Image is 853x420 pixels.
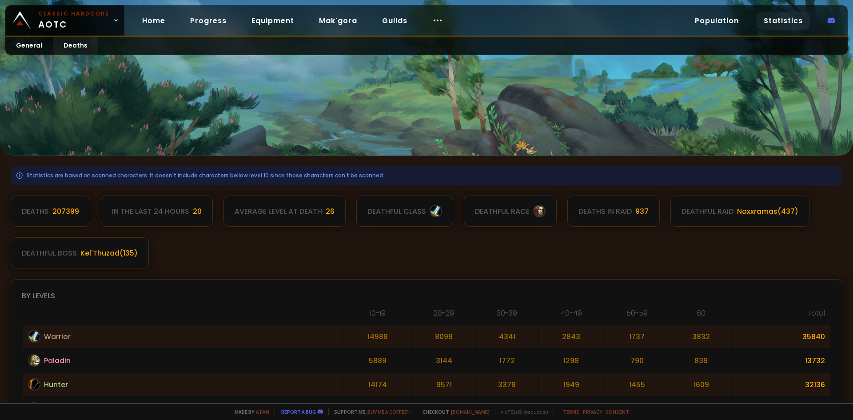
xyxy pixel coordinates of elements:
a: Home [135,12,172,30]
a: Guilds [375,12,415,30]
div: deathful boss [22,248,77,259]
span: Support me, [328,408,411,415]
span: AOTC [38,10,109,31]
td: 1455 [605,373,670,396]
td: 8099 [413,325,475,348]
td: 3832 [670,325,733,348]
th: 60 [670,308,733,324]
div: 26 [326,206,335,217]
td: 13732 [733,349,830,372]
div: deathful raid [682,206,733,217]
span: Made by [229,408,269,415]
a: Statistics [757,12,810,30]
div: 937 [635,206,649,217]
td: 32136 [733,373,830,396]
a: Privacy [583,408,602,415]
td: 5461 [413,397,475,420]
div: 20 [193,206,202,217]
td: 1737 [605,325,670,348]
td: 3144 [413,349,475,372]
td: 2335 [670,397,733,420]
td: 14988 [343,325,412,348]
div: Average level at death [235,206,322,217]
div: deathful class [367,206,426,217]
a: Terms [563,408,579,415]
a: Population [688,12,746,30]
small: Classic Hardcore [38,10,109,18]
td: 26550 [733,397,830,420]
th: 50-59 [605,308,670,324]
div: deathful race [475,206,530,217]
a: Buy me a coffee [367,408,411,415]
th: 10-19 [343,308,412,324]
td: 1609 [670,373,733,396]
td: 9571 [413,373,475,396]
td: 2973 [476,397,538,420]
a: [DOMAIN_NAME] [451,408,490,415]
th: 40-49 [539,308,604,324]
span: Warrior [44,331,71,342]
td: 2843 [539,325,604,348]
a: Classic HardcoreAOTC [5,5,124,36]
span: Paladin [44,355,71,366]
div: By levels [22,290,831,301]
td: 1772 [476,349,538,372]
a: Progress [183,12,234,30]
th: Total [733,308,830,324]
div: 207399 [52,206,79,217]
a: General [5,37,53,55]
td: 1298 [539,349,604,372]
span: v. d752d5 - production [495,408,548,415]
div: Statistics are based on scanned characters. It doesn't include characters bellow level 10 since t... [11,166,842,185]
td: 4341 [476,325,538,348]
a: Equipment [244,12,301,30]
div: Deaths in raid [578,206,632,217]
div: Deaths [22,206,49,217]
td: 5889 [343,349,412,372]
td: 1949 [539,373,604,396]
a: Mak'gora [312,12,364,30]
td: 3378 [476,373,538,396]
a: Report a bug [281,408,316,415]
th: 30-39 [476,308,538,324]
td: 839 [670,349,733,372]
a: a fan [256,408,269,415]
td: 14174 [343,373,412,396]
td: 12138 [343,397,412,420]
a: Deaths [53,37,98,55]
td: 790 [605,349,670,372]
div: Kel'Thuzad ( 135 ) [80,248,138,259]
span: Hunter [44,379,68,390]
td: 35840 [733,325,830,348]
span: Checkout [417,408,490,415]
div: Naxxramas ( 437 ) [737,206,798,217]
div: In the last 24 hours [112,206,189,217]
a: Consent [606,408,629,415]
td: 1624 [605,397,670,420]
td: 2019 [539,397,604,420]
th: 20-29 [413,308,475,324]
